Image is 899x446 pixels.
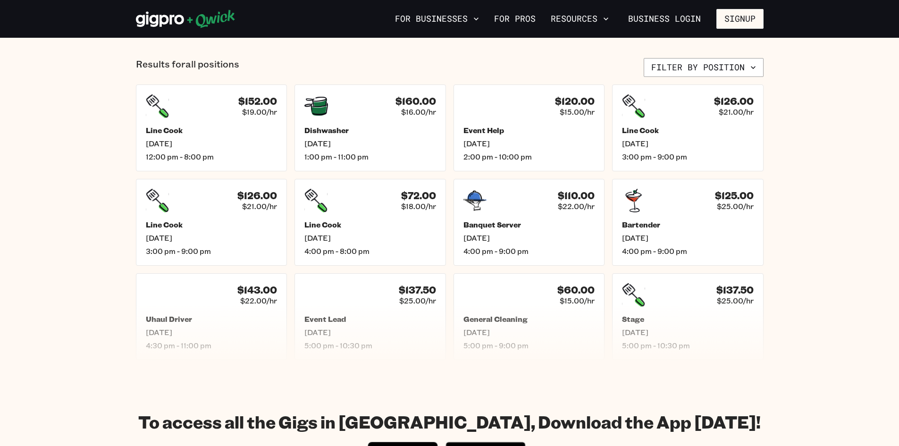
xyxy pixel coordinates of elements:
[240,296,277,305] span: $22.00/hr
[237,190,277,202] h4: $126.00
[138,411,761,432] h1: To access all the Gigs in [GEOGRAPHIC_DATA], Download the App [DATE]!
[560,296,595,305] span: $15.00/hr
[242,202,277,211] span: $21.00/hr
[304,152,436,161] span: 1:00 pm - 11:00 pm
[146,126,277,135] h5: Line Cook
[304,233,436,243] span: [DATE]
[620,9,709,29] a: Business Login
[622,126,754,135] h5: Line Cook
[391,11,483,27] button: For Businesses
[612,179,764,266] a: $125.00$25.00/hrBartender[DATE]4:00 pm - 9:00 pm
[622,328,754,337] span: [DATE]
[555,95,595,107] h4: $120.00
[558,202,595,211] span: $22.00/hr
[304,220,436,229] h5: Line Cook
[304,341,436,350] span: 5:00 pm - 10:30 pm
[622,220,754,229] h5: Bartender
[463,152,595,161] span: 2:00 pm - 10:00 pm
[463,220,595,229] h5: Banquet Server
[304,126,436,135] h5: Dishwasher
[146,152,277,161] span: 12:00 pm - 8:00 pm
[558,190,595,202] h4: $110.00
[622,314,754,324] h5: Stage
[714,95,754,107] h4: $126.00
[719,107,754,117] span: $21.00/hr
[622,152,754,161] span: 3:00 pm - 9:00 pm
[294,273,446,360] a: $137.50$25.00/hrEvent Lead[DATE]5:00 pm - 10:30 pm
[715,190,754,202] h4: $125.00
[454,179,605,266] a: $110.00$22.00/hrBanquet Server[DATE]4:00 pm - 9:00 pm
[146,220,277,229] h5: Line Cook
[401,107,436,117] span: $16.00/hr
[463,139,595,148] span: [DATE]
[304,139,436,148] span: [DATE]
[146,246,277,256] span: 3:00 pm - 9:00 pm
[454,84,605,171] a: $120.00$15.00/hrEvent Help[DATE]2:00 pm - 10:00 pm
[716,284,754,296] h4: $137.50
[547,11,613,27] button: Resources
[401,202,436,211] span: $18.00/hr
[399,284,436,296] h4: $137.50
[560,107,595,117] span: $15.00/hr
[294,84,446,171] a: $160.00$16.00/hrDishwasher[DATE]1:00 pm - 11:00 pm
[136,273,287,360] a: $143.00$22.00/hrUhaul Driver[DATE]4:30 pm - 11:00 pm
[612,84,764,171] a: $126.00$21.00/hrLine Cook[DATE]3:00 pm - 9:00 pm
[557,284,595,296] h4: $60.00
[717,202,754,211] span: $25.00/hr
[146,314,277,324] h5: Uhaul Driver
[463,246,595,256] span: 4:00 pm - 9:00 pm
[463,126,595,135] h5: Event Help
[238,95,277,107] h4: $152.00
[622,246,754,256] span: 4:00 pm - 9:00 pm
[401,190,436,202] h4: $72.00
[717,296,754,305] span: $25.00/hr
[454,273,605,360] a: $60.00$15.00/hrGeneral Cleaning[DATE]5:00 pm - 9:00 pm
[136,179,287,266] a: $126.00$21.00/hrLine Cook[DATE]3:00 pm - 9:00 pm
[622,341,754,350] span: 5:00 pm - 10:30 pm
[146,328,277,337] span: [DATE]
[463,233,595,243] span: [DATE]
[612,273,764,360] a: $137.50$25.00/hrStage[DATE]5:00 pm - 10:30 pm
[146,341,277,350] span: 4:30 pm - 11:00 pm
[304,328,436,337] span: [DATE]
[490,11,539,27] a: For Pros
[294,179,446,266] a: $72.00$18.00/hrLine Cook[DATE]4:00 pm - 8:00 pm
[146,139,277,148] span: [DATE]
[146,233,277,243] span: [DATE]
[395,95,436,107] h4: $160.00
[136,84,287,171] a: $152.00$19.00/hrLine Cook[DATE]12:00 pm - 8:00 pm
[716,9,764,29] button: Signup
[237,284,277,296] h4: $143.00
[136,58,239,77] p: Results for all positions
[622,139,754,148] span: [DATE]
[463,328,595,337] span: [DATE]
[644,58,764,77] button: Filter by position
[304,314,436,324] h5: Event Lead
[304,246,436,256] span: 4:00 pm - 8:00 pm
[463,314,595,324] h5: General Cleaning
[463,341,595,350] span: 5:00 pm - 9:00 pm
[242,107,277,117] span: $19.00/hr
[399,296,436,305] span: $25.00/hr
[622,233,754,243] span: [DATE]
